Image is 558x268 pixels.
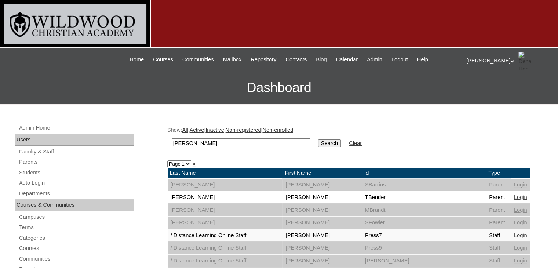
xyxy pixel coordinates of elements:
[362,242,486,254] td: Press9
[282,229,361,242] td: [PERSON_NAME]
[514,182,527,188] a: Login
[486,168,511,178] td: Type
[362,191,486,204] td: TBender
[193,161,196,167] a: »
[182,127,188,133] a: All
[168,168,282,178] td: Last Name
[149,55,177,64] a: Courses
[251,55,276,64] span: Repository
[18,147,134,156] a: Faculty & Staff
[172,138,310,148] input: Search
[486,217,511,229] td: Parent
[18,123,134,133] a: Admin Home
[367,55,382,64] span: Admin
[247,55,280,64] a: Repository
[282,255,361,267] td: [PERSON_NAME]
[362,204,486,217] td: MBrandt
[486,179,511,191] td: Parent
[223,55,242,64] span: Mailbox
[262,127,293,133] a: Non-enrolled
[312,55,330,64] a: Blog
[126,55,147,64] a: Home
[486,229,511,242] td: Staff
[18,168,134,177] a: Students
[362,255,486,267] td: [PERSON_NAME]
[15,134,134,146] div: Users
[18,157,134,167] a: Parents
[168,179,282,191] td: [PERSON_NAME]
[4,71,554,104] h3: Dashboard
[362,217,486,229] td: SFowler
[168,191,282,204] td: [PERSON_NAME]
[168,242,282,254] td: / Distance Learning Online Staff
[486,204,511,217] td: Parent
[282,168,361,178] td: First Name
[316,55,327,64] span: Blog
[349,140,362,146] a: Clear
[514,232,527,238] a: Login
[514,207,527,213] a: Login
[168,229,282,242] td: / Distance Learning Online Staff
[285,55,307,64] span: Contacts
[179,55,218,64] a: Communities
[282,204,361,217] td: [PERSON_NAME]
[514,258,527,264] a: Login
[168,204,282,217] td: [PERSON_NAME]
[18,223,134,232] a: Terms
[130,55,144,64] span: Home
[391,55,408,64] span: Logout
[18,189,134,198] a: Departments
[282,179,361,191] td: [PERSON_NAME]
[514,220,527,225] a: Login
[153,55,173,64] span: Courses
[282,217,361,229] td: [PERSON_NAME]
[514,194,527,200] a: Login
[362,229,486,242] td: Press7
[363,55,386,64] a: Admin
[318,139,341,147] input: Search
[167,126,530,152] div: Show: | | | |
[417,55,428,64] span: Help
[168,255,282,267] td: / Distance Learning Online Staff
[15,199,134,211] div: Courses & Communities
[336,55,358,64] span: Calendar
[226,127,261,133] a: Non-registered
[514,245,527,251] a: Login
[362,168,486,178] td: Id
[413,55,432,64] a: Help
[182,55,214,64] span: Communities
[388,55,412,64] a: Logout
[282,55,310,64] a: Contacts
[18,233,134,243] a: Categories
[486,242,511,254] td: Staff
[362,179,486,191] td: SBarrios
[518,52,537,70] img: Dena Hohl
[466,52,551,70] div: [PERSON_NAME]
[486,191,511,204] td: Parent
[282,242,361,254] td: [PERSON_NAME]
[189,127,204,133] a: Active
[486,255,511,267] td: Staff
[282,191,361,204] td: [PERSON_NAME]
[18,244,134,253] a: Courses
[168,217,282,229] td: [PERSON_NAME]
[332,55,361,64] a: Calendar
[4,4,146,44] img: logo-white.png
[18,254,134,264] a: Communities
[205,127,224,133] a: Inactive
[18,213,134,222] a: Campuses
[18,178,134,188] a: Auto Login
[219,55,245,64] a: Mailbox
